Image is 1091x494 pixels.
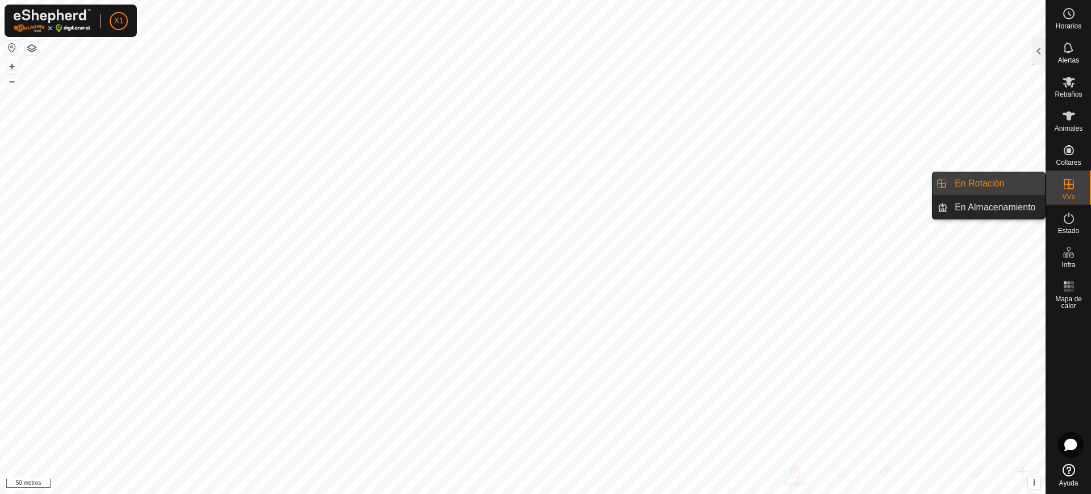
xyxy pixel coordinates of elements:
font: Collares [1056,159,1081,167]
font: + [9,60,15,72]
li: En Rotación [932,172,1045,195]
button: Capas del Mapa [25,41,39,55]
font: X1 [114,16,123,25]
font: VVs [1062,193,1075,201]
font: Estado [1058,227,1079,235]
font: Rebaños [1055,90,1082,98]
font: Política de Privacidad [464,480,530,488]
font: Animales [1055,124,1082,132]
font: – [9,75,15,87]
a: En Rotación [948,172,1045,195]
button: i [1028,476,1040,489]
font: Ayuda [1059,479,1078,487]
button: + [5,60,19,73]
span: En Almacenamiento [955,201,1035,214]
a: En Almacenamiento [948,196,1045,219]
font: i [1033,478,1035,487]
font: Contáctanos [543,480,581,488]
font: Alertas [1058,56,1079,64]
img: Logotipo de Gallagher [14,9,91,32]
a: Política de Privacidad [464,479,530,489]
a: Contáctanos [543,479,581,489]
button: Restablecer mapa [5,41,19,55]
span: En Rotación [955,177,1004,190]
li: En Almacenamiento [932,196,1045,219]
a: Ayuda [1046,459,1091,491]
button: – [5,74,19,88]
font: Infra [1061,261,1075,269]
font: Mapa de calor [1055,295,1082,310]
font: Horarios [1056,22,1081,30]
